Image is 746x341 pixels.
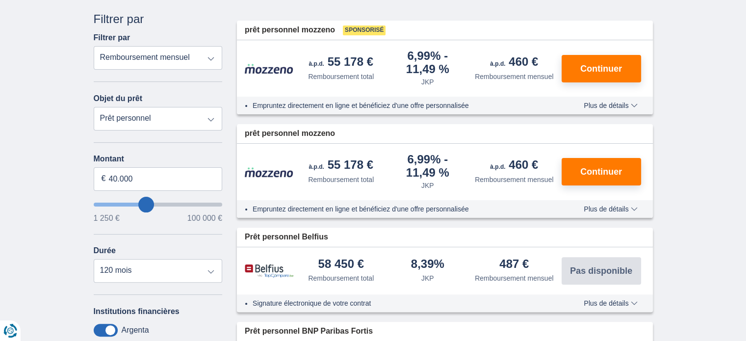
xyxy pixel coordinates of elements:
[245,129,335,137] font: prêt personnel mozzeno
[407,153,440,166] font: 6,99%
[509,158,538,171] font: 460 €
[328,158,373,171] font: 55 178 €
[576,102,644,109] button: Plus de détails
[421,182,434,189] font: JKP
[94,214,120,222] font: 1 250 €
[94,94,143,103] font: Objet du prêt
[94,155,124,163] font: Montant
[245,26,335,34] font: prêt personnel mozzeno
[580,64,622,74] font: Continuer
[253,205,469,213] font: Empruntez directement en ligne et bénéficiez d'une offre personnalisée
[94,203,223,207] input: vouloir emprunter
[253,102,469,109] font: Empruntez directement en ligne et bénéficiez d'une offre personnalisée
[584,205,628,213] font: Plus de détails
[94,246,116,255] font: Durée
[94,33,130,42] font: Filtrer par
[328,55,373,68] font: 55 178 €
[576,205,644,213] button: Plus de détails
[308,274,374,282] font: Remboursement total
[94,12,144,26] font: Filtrer par
[308,73,374,80] font: Remboursement total
[407,49,440,62] font: 6,99%
[245,167,294,178] img: produit.pl.alt Mozzeno
[94,307,180,315] font: Institutions financières
[584,299,628,307] font: Plus de détails
[102,174,106,183] font: €
[570,266,632,276] font: Pas disponible
[576,299,644,307] button: Plus de détails
[122,326,149,334] font: Argenta
[245,327,373,335] font: Prêt personnel BNP Paribas Fortis
[562,55,641,82] button: Continuer
[318,257,364,270] font: 58 450 €
[580,167,622,177] font: Continuer
[411,257,444,270] font: 8,39%
[345,26,384,33] font: Sponsorisé
[499,257,529,270] font: 487 €
[584,102,628,109] font: Plus de détails
[187,214,222,222] font: 100 000 €
[245,264,294,278] img: produit.pl.alt Belfius
[475,176,553,184] font: Remboursement mensuel
[509,55,538,68] font: 460 €
[245,233,328,241] font: Prêt personnel Belfius
[421,274,434,282] font: JKP
[475,274,553,282] font: Remboursement mensuel
[421,78,434,86] font: JKP
[253,299,371,307] font: Signature électronique de votre contrat
[562,257,641,285] button: Pas disponible
[475,73,553,80] font: Remboursement mensuel
[308,176,374,184] font: Remboursement total
[562,158,641,185] button: Continuer
[245,63,294,74] img: produit.pl.alt Mozzeno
